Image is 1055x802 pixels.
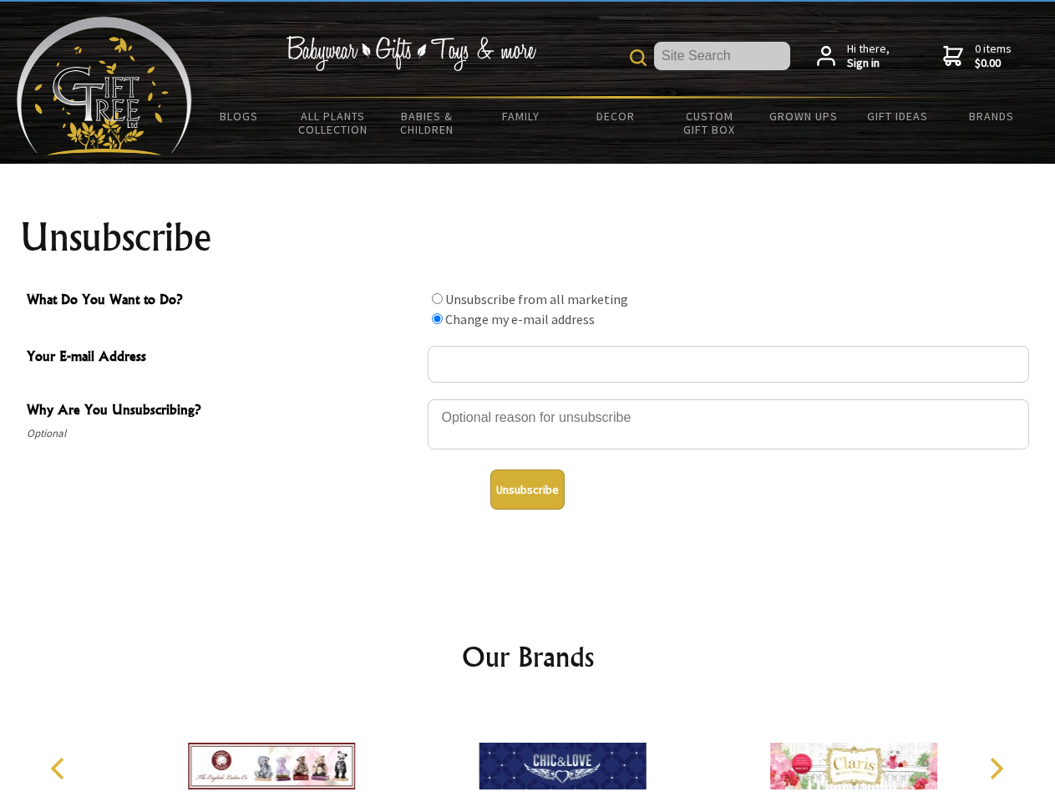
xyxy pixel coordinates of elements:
strong: Sign in [847,56,890,71]
span: Why Are You Unsubscribing? [27,399,419,424]
a: Brands [945,99,1039,134]
span: Your E-mail Address [27,346,419,370]
button: Previous [42,750,79,787]
h2: Our Brands [33,637,1022,677]
span: Hi there, [847,42,890,71]
label: Unsubscribe from all marketing [445,291,628,307]
span: What Do You Want to Do? [27,289,419,313]
a: All Plants Collection [287,99,381,147]
strong: $0.00 [975,56,1012,71]
a: Gift Ideas [850,99,945,134]
h1: Unsubscribe [20,217,1036,257]
span: Optional [27,424,419,444]
button: Unsubscribe [490,470,565,510]
textarea: Why Are You Unsubscribing? [428,399,1029,449]
a: Custom Gift Box [662,99,757,147]
a: Hi there,Sign in [817,42,890,71]
button: Next [977,750,1014,787]
input: Your E-mail Address [428,346,1029,383]
a: BLOGS [192,99,287,134]
img: Babywear - Gifts - Toys & more [286,36,536,71]
span: 0 items [975,41,1012,71]
input: Site Search [654,42,790,70]
img: Babyware - Gifts - Toys and more... [17,17,192,155]
img: product search [630,49,647,66]
a: 0 items$0.00 [943,42,1012,71]
a: Babies & Children [380,99,474,147]
label: Change my e-mail address [445,311,595,327]
input: What Do You Want to Do? [432,313,443,324]
a: Grown Ups [756,99,850,134]
a: Family [474,99,569,134]
input: What Do You Want to Do? [432,293,443,304]
a: Decor [568,99,662,134]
